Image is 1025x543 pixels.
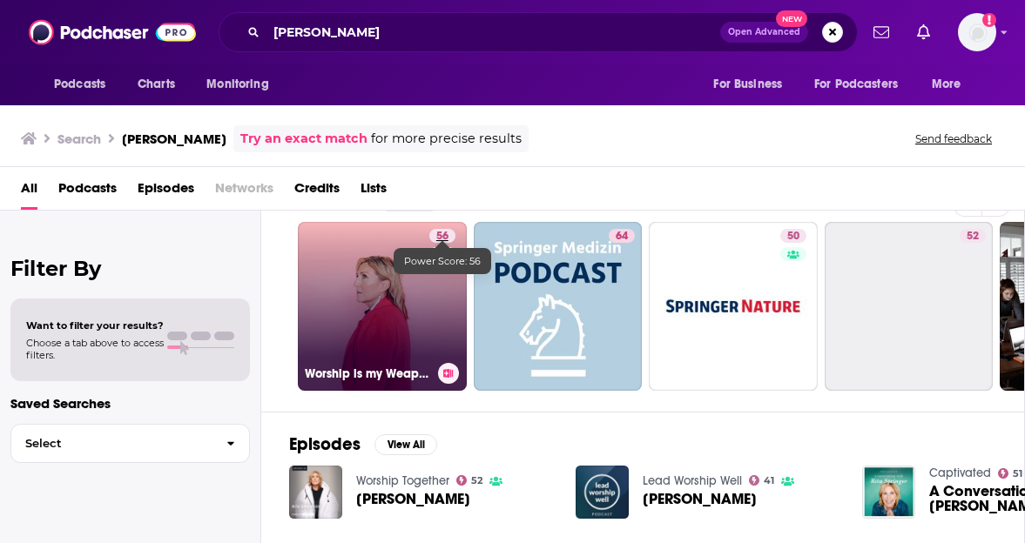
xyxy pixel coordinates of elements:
[958,13,996,51] img: User Profile
[474,222,643,391] a: 64
[219,12,858,52] div: Search podcasts, credits, & more...
[29,16,196,49] img: Podchaser - Follow, Share and Rate Podcasts
[26,319,164,332] span: Want to filter your results?
[471,477,482,485] span: 52
[967,228,979,245] span: 52
[776,10,807,27] span: New
[643,492,757,506] a: Rita Springer
[825,222,994,391] a: 52
[998,468,1023,479] a: 51
[643,473,742,488] a: Lead Worship Well
[929,466,991,480] a: Captivated
[429,229,455,243] a: 56
[932,72,961,97] span: More
[289,433,361,455] h2: Episodes
[862,466,915,519] img: A Conversation with Rita Springer
[616,228,628,245] span: 64
[958,13,996,51] span: Logged in as tnzgift615
[266,18,720,46] input: Search podcasts, credits, & more...
[206,72,268,97] span: Monitoring
[11,438,212,449] span: Select
[356,473,449,488] a: Worship Together
[356,492,470,506] a: Rita Springer
[294,174,340,210] a: Credits
[958,13,996,51] button: Show profile menu
[394,248,491,274] div: Power Score: 56
[10,424,250,463] button: Select
[126,68,185,101] a: Charts
[787,228,799,245] span: 50
[728,28,800,37] span: Open Advanced
[609,229,635,243] a: 64
[749,475,775,486] a: 41
[305,366,431,381] h3: Worship is my Weapon Podcast with [PERSON_NAME]
[910,17,937,47] a: Show notifications dropdown
[643,492,757,506] span: [PERSON_NAME]
[58,174,117,210] a: Podcasts
[713,72,782,97] span: For Business
[361,174,387,210] a: Lists
[356,492,470,506] span: [PERSON_NAME]
[920,68,983,101] button: open menu
[701,68,804,101] button: open menu
[57,131,101,147] h3: Search
[289,466,342,519] img: Rita Springer
[803,68,923,101] button: open menu
[194,68,291,101] button: open menu
[138,174,194,210] a: Episodes
[720,22,808,43] button: Open AdvancedNew
[764,477,774,485] span: 41
[289,433,437,455] a: EpisodesView All
[960,229,986,243] a: 52
[122,131,226,147] h3: [PERSON_NAME]
[371,129,522,149] span: for more precise results
[374,434,437,455] button: View All
[436,228,448,245] span: 56
[982,13,996,27] svg: Add a profile image
[649,222,818,391] a: 50
[814,72,898,97] span: For Podcasters
[780,229,806,243] a: 50
[910,131,997,146] button: Send feedback
[21,174,37,210] a: All
[1013,470,1022,478] span: 51
[42,68,128,101] button: open menu
[54,72,105,97] span: Podcasts
[138,72,175,97] span: Charts
[576,466,629,519] img: Rita Springer
[26,337,164,361] span: Choose a tab above to access filters.
[10,256,250,281] h2: Filter By
[456,475,483,486] a: 52
[215,174,273,210] span: Networks
[867,17,896,47] a: Show notifications dropdown
[10,395,250,412] p: Saved Searches
[298,222,467,391] a: 56Worship is my Weapon Podcast with [PERSON_NAME]
[240,129,368,149] a: Try an exact match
